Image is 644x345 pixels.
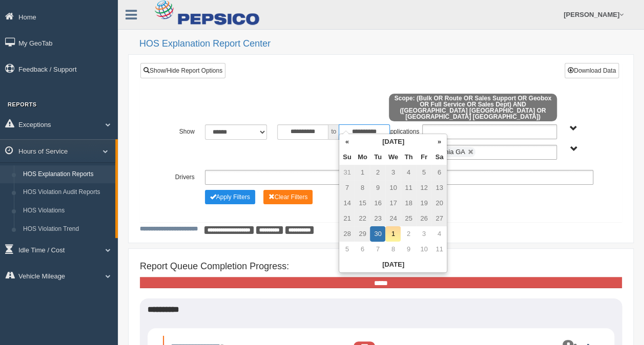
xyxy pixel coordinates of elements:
[339,134,355,149] th: «
[416,242,431,257] td: 10
[355,196,370,211] td: 15
[401,196,416,211] td: 18
[401,242,416,257] td: 9
[355,242,370,257] td: 6
[140,262,622,272] h4: Report Queue Completion Progress:
[385,180,401,196] td: 10
[401,226,416,242] td: 2
[431,226,447,242] td: 4
[18,220,115,239] a: HOS Violation Trend
[416,180,431,196] td: 12
[370,196,385,211] td: 16
[431,242,447,257] td: 11
[339,149,355,165] th: Su
[401,180,416,196] td: 11
[431,149,447,165] th: Sa
[355,165,370,180] td: 1
[385,242,401,257] td: 8
[328,124,339,140] span: to
[381,124,417,137] label: Applications
[565,63,619,78] button: Download Data
[18,165,115,184] a: HOS Explanation Reports
[139,39,634,49] h2: HOS Explanation Report Center
[370,149,385,165] th: Tu
[339,180,355,196] td: 7
[370,211,385,226] td: 23
[385,149,401,165] th: We
[355,226,370,242] td: 29
[339,211,355,226] td: 21
[401,211,416,226] td: 25
[339,226,355,242] td: 28
[431,180,447,196] td: 13
[355,211,370,226] td: 22
[416,196,431,211] td: 19
[339,196,355,211] td: 14
[370,165,385,180] td: 2
[163,124,200,137] label: Show
[205,190,255,204] button: Change Filter Options
[370,242,385,257] td: 7
[263,190,313,204] button: Change Filter Options
[339,165,355,180] td: 31
[355,149,370,165] th: Mo
[370,226,385,242] td: 30
[385,211,401,226] td: 24
[355,180,370,196] td: 8
[385,196,401,211] td: 17
[416,149,431,165] th: Fr
[431,134,447,149] th: »
[431,211,447,226] td: 27
[355,134,431,149] th: [DATE]
[416,165,431,180] td: 5
[140,63,225,78] a: Show/Hide Report Options
[18,202,115,220] a: HOS Violations
[389,94,557,121] span: Scope: (Bulk OR Route OR Sales Support OR Geobox OR Full Service OR Sales Dept) AND ([GEOGRAPHIC_...
[401,165,416,180] td: 4
[385,165,401,180] td: 3
[431,196,447,211] td: 20
[401,149,416,165] th: Th
[163,170,200,182] label: Drivers
[339,242,355,257] td: 5
[339,257,447,272] th: [DATE]
[430,148,465,156] span: Lithonia GA
[370,180,385,196] td: 9
[431,165,447,180] td: 6
[385,226,401,242] td: 1
[18,183,115,202] a: HOS Violation Audit Reports
[416,226,431,242] td: 3
[416,211,431,226] td: 26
